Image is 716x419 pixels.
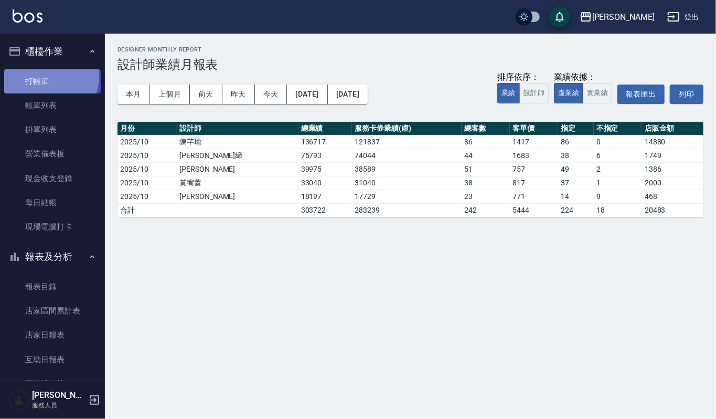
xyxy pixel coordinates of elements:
[594,190,642,203] td: 9
[117,190,177,203] td: 2025/10
[462,122,510,135] th: 總客數
[549,6,570,27] button: save
[117,122,703,217] table: a dense table
[642,149,703,162] td: 1749
[222,85,255,104] button: 昨天
[510,162,558,176] td: 757
[4,323,101,347] a: 店家日報表
[510,176,558,190] td: 817
[462,203,510,217] td: 242
[510,190,558,203] td: 771
[117,149,177,162] td: 2025/10
[190,85,222,104] button: 前天
[554,83,583,103] button: 虛業績
[4,215,101,239] a: 現場電腦打卡
[558,162,593,176] td: 49
[642,122,703,135] th: 店販金額
[117,135,177,149] td: 2025/10
[352,135,462,149] td: 121837
[594,203,642,217] td: 18
[352,203,462,217] td: 283239
[298,135,352,149] td: 136717
[594,162,642,176] td: 2
[558,135,593,149] td: 86
[255,85,287,104] button: 今天
[462,162,510,176] td: 51
[594,122,642,135] th: 不指定
[328,85,368,104] button: [DATE]
[298,176,352,190] td: 33040
[4,348,101,372] a: 互助日報表
[642,162,703,176] td: 1386
[298,190,352,203] td: 18197
[4,69,101,93] a: 打帳單
[117,162,177,176] td: 2025/10
[558,203,593,217] td: 224
[462,149,510,162] td: 44
[642,190,703,203] td: 468
[4,93,101,118] a: 帳單列表
[287,85,327,104] button: [DATE]
[554,72,612,83] div: 業績依據：
[4,299,101,323] a: 店家區間累計表
[462,176,510,190] td: 38
[298,122,352,135] th: 總業績
[298,162,352,176] td: 39975
[352,122,462,135] th: 服務卡券業績(虛)
[510,149,558,162] td: 1683
[352,149,462,162] td: 74044
[663,7,703,27] button: 登出
[670,85,703,104] button: 列印
[462,190,510,203] td: 23
[177,135,298,149] td: 陳芊瑜
[298,203,352,217] td: 303722
[594,149,642,162] td: 6
[642,135,703,149] td: 14880
[462,135,510,149] td: 86
[117,176,177,190] td: 2025/10
[519,83,549,103] button: 設計師
[4,191,101,215] a: 每日結帳
[177,149,298,162] td: [PERSON_NAME]締
[510,203,558,217] td: 5444
[117,122,177,135] th: 月份
[4,243,101,270] button: 報表及分析
[352,162,462,176] td: 38589
[594,135,642,149] td: 0
[510,122,558,135] th: 客單價
[13,9,42,23] img: Logo
[117,57,703,72] h3: 設計師業績月報表
[575,6,659,28] button: [PERSON_NAME]
[117,203,177,217] td: 合計
[117,85,150,104] button: 本月
[497,72,549,83] div: 排序依序：
[497,83,520,103] button: 業績
[4,118,101,142] a: 掛單列表
[8,390,29,411] img: Person
[177,176,298,190] td: 黃宥蓁
[558,190,593,203] td: 14
[510,135,558,149] td: 1417
[4,166,101,191] a: 現金收支登錄
[177,122,298,135] th: 設計師
[150,85,190,104] button: 上個月
[117,46,703,53] h2: Designer Monthly Report
[558,149,593,162] td: 38
[617,85,665,104] button: 報表匯出
[352,190,462,203] td: 17729
[4,372,101,396] a: 互助排行榜
[32,401,86,410] p: 服務人員
[177,190,298,203] td: [PERSON_NAME]
[4,275,101,299] a: 報表目錄
[352,176,462,190] td: 31040
[558,176,593,190] td: 37
[4,38,101,65] button: 櫃檯作業
[642,203,703,217] td: 20483
[583,83,612,103] button: 實業績
[558,122,593,135] th: 指定
[592,11,655,24] div: [PERSON_NAME]
[177,162,298,176] td: [PERSON_NAME]
[4,142,101,166] a: 營業儀表板
[594,176,642,190] td: 1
